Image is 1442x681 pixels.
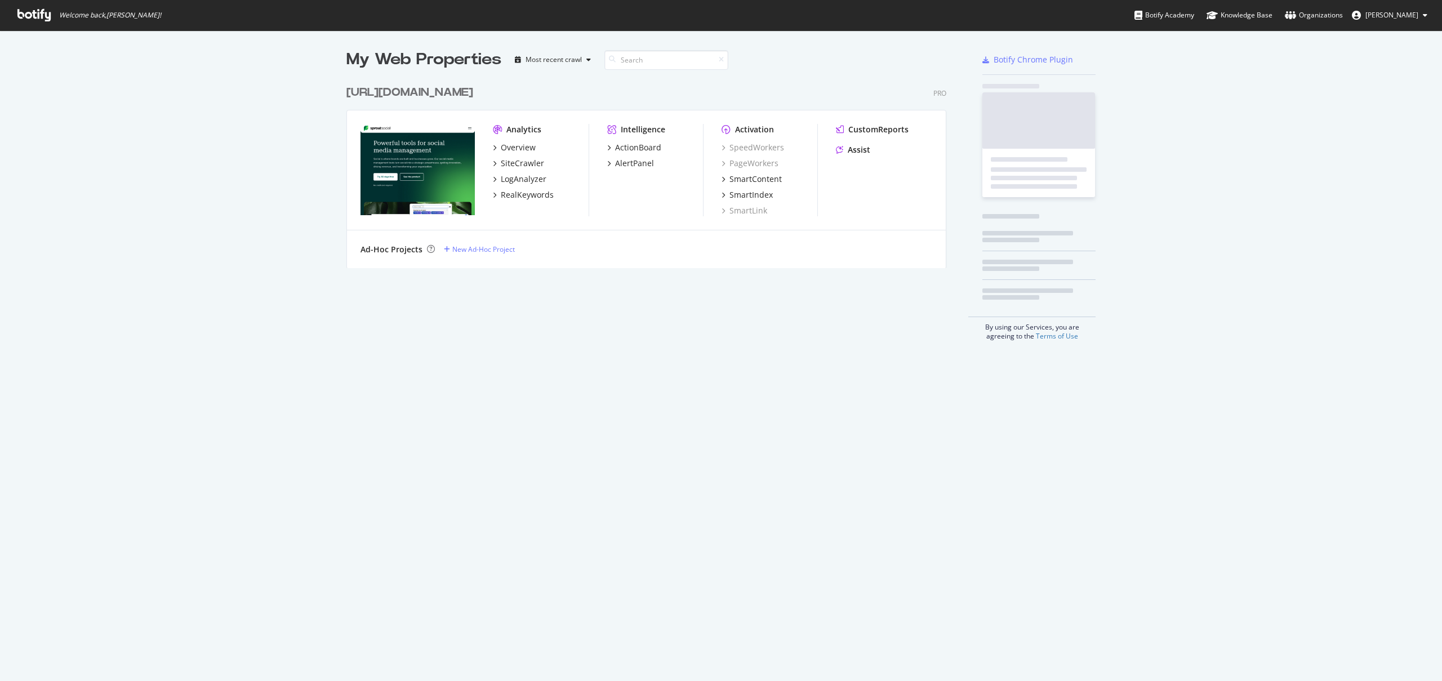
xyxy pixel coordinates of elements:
[615,142,661,153] div: ActionBoard
[722,173,782,185] a: SmartContent
[607,158,654,169] a: AlertPanel
[836,144,870,155] a: Assist
[982,54,1073,65] a: Botify Chrome Plugin
[933,88,946,98] div: Pro
[735,124,774,135] div: Activation
[722,142,784,153] a: SpeedWorkers
[346,84,473,101] div: [URL][DOMAIN_NAME]
[360,124,475,215] img: https://sproutsocial.com/
[722,205,767,216] a: SmartLink
[607,142,661,153] a: ActionBoard
[346,48,501,71] div: My Web Properties
[1134,10,1194,21] div: Botify Academy
[360,244,422,255] div: Ad-Hoc Projects
[729,173,782,185] div: SmartContent
[848,144,870,155] div: Assist
[729,189,773,201] div: SmartIndex
[1343,6,1436,24] button: [PERSON_NAME]
[1207,10,1272,21] div: Knowledge Base
[501,189,554,201] div: RealKeywords
[836,124,909,135] a: CustomReports
[994,54,1073,65] div: Botify Chrome Plugin
[722,158,778,169] a: PageWorkers
[493,189,554,201] a: RealKeywords
[968,317,1096,341] div: By using our Services, you are agreeing to the
[1285,10,1343,21] div: Organizations
[501,158,544,169] div: SiteCrawler
[346,71,955,268] div: grid
[452,244,515,254] div: New Ad-Hoc Project
[510,51,595,69] button: Most recent crawl
[501,173,546,185] div: LogAnalyzer
[493,142,536,153] a: Overview
[501,142,536,153] div: Overview
[493,158,544,169] a: SiteCrawler
[493,173,546,185] a: LogAnalyzer
[506,124,541,135] div: Analytics
[1365,10,1418,20] span: Mary Keutelian
[346,84,478,101] a: [URL][DOMAIN_NAME]
[722,189,773,201] a: SmartIndex
[526,56,582,63] div: Most recent crawl
[604,50,728,70] input: Search
[615,158,654,169] div: AlertPanel
[444,244,515,254] a: New Ad-Hoc Project
[59,11,161,20] span: Welcome back, [PERSON_NAME] !
[1036,331,1078,341] a: Terms of Use
[848,124,909,135] div: CustomReports
[621,124,665,135] div: Intelligence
